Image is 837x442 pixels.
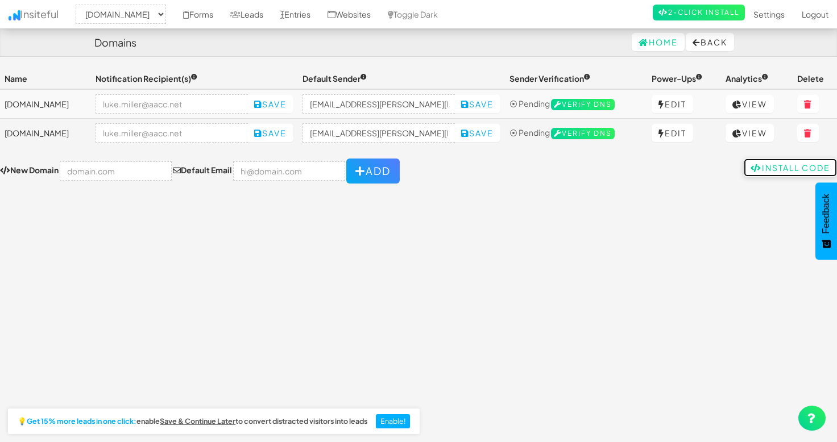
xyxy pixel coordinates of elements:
input: hi@example.com [303,94,455,114]
button: Enable! [376,414,411,429]
button: Feedback - Show survey [815,182,837,260]
input: luke.miller@aacc.net [96,94,248,114]
a: Save & Continue Later [160,418,235,426]
img: icon.png [9,10,20,20]
span: ⦿ Pending [509,98,550,109]
h4: Domains [94,37,136,48]
span: Verify DNS [551,99,615,110]
span: Power-Ups [652,73,702,84]
button: Back [686,33,734,51]
input: domain.com [60,161,172,181]
span: Verify DNS [551,128,615,139]
a: View [726,95,774,113]
h2: 💡 enable to convert distracted visitors into leads [18,418,367,426]
button: Add [346,159,400,184]
span: Feedback [821,194,831,233]
a: 2-Click Install [653,5,745,20]
input: hi@domain.com [233,161,345,181]
a: Edit [652,124,693,142]
input: luke.miller@aacc.net [96,123,248,143]
span: Analytics [726,73,768,84]
span: Default Sender [303,73,367,84]
label: Default Email [173,164,232,176]
span: Sender Verification [509,73,590,84]
a: Edit [652,95,693,113]
u: Save & Continue Later [160,416,235,426]
button: Save [247,95,293,113]
span: ⦿ Pending [509,127,550,137]
button: Save [454,95,500,113]
a: Install Code [744,159,837,177]
a: Verify DNS [551,127,615,137]
a: View [726,124,774,142]
span: Notification Recipient(s) [96,73,197,84]
input: hi@example.com [303,123,455,143]
a: Home [632,33,685,51]
a: Verify DNS [551,98,615,109]
th: Delete [793,68,837,89]
button: Save [454,124,500,142]
button: Save [247,124,293,142]
strong: Get 15% more leads in one click: [27,418,136,426]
